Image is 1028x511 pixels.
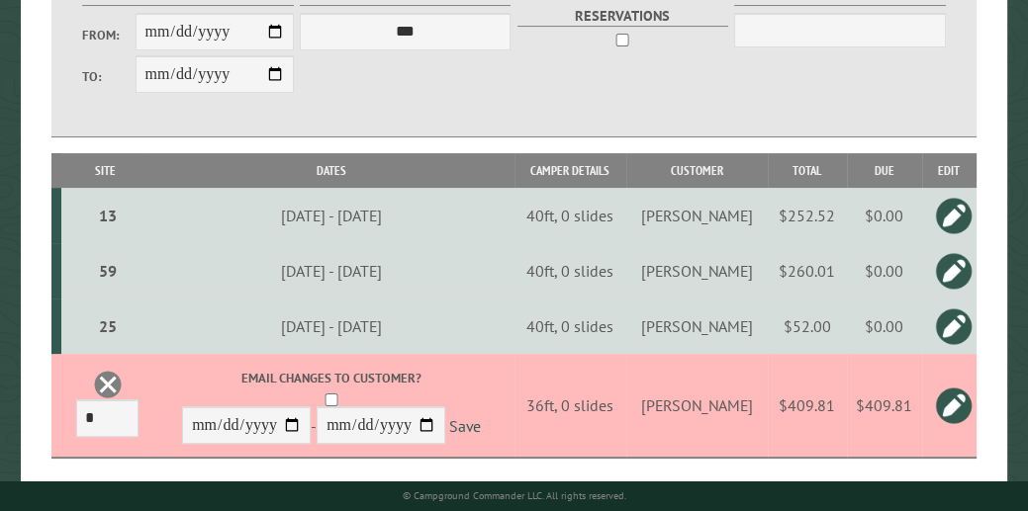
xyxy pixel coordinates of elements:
[82,26,135,44] label: From:
[514,243,626,298] td: 40ft, 0 slides
[449,416,481,436] a: Save
[847,298,922,354] td: $0.00
[626,354,768,458] td: [PERSON_NAME]
[847,153,922,188] th: Due
[768,243,847,298] td: $260.01
[626,153,768,188] th: Customer
[768,153,847,188] th: Total
[69,261,145,281] div: 59
[149,153,514,188] th: Dates
[514,298,626,354] td: 40ft, 0 slides
[93,370,123,399] a: Delete this reservation
[69,206,145,225] div: 13
[514,153,626,188] th: Camper Details
[152,261,512,281] div: [DATE] - [DATE]
[152,369,512,449] div: -
[69,316,145,336] div: 25
[847,188,922,243] td: $0.00
[514,188,626,243] td: 40ft, 0 slides
[152,316,512,336] div: [DATE] - [DATE]
[152,206,512,225] div: [DATE] - [DATE]
[626,298,768,354] td: [PERSON_NAME]
[847,354,922,458] td: $409.81
[626,243,768,298] td: [PERSON_NAME]
[847,243,922,298] td: $0.00
[403,489,626,502] small: © Campground Commander LLC. All rights reserved.
[768,354,847,458] td: $409.81
[768,298,847,354] td: $52.00
[152,369,512,387] label: Email changes to customer?
[61,153,149,188] th: Site
[922,153,978,188] th: Edit
[626,188,768,243] td: [PERSON_NAME]
[768,188,847,243] td: $252.52
[514,354,626,458] td: 36ft, 0 slides
[82,67,135,86] label: To:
